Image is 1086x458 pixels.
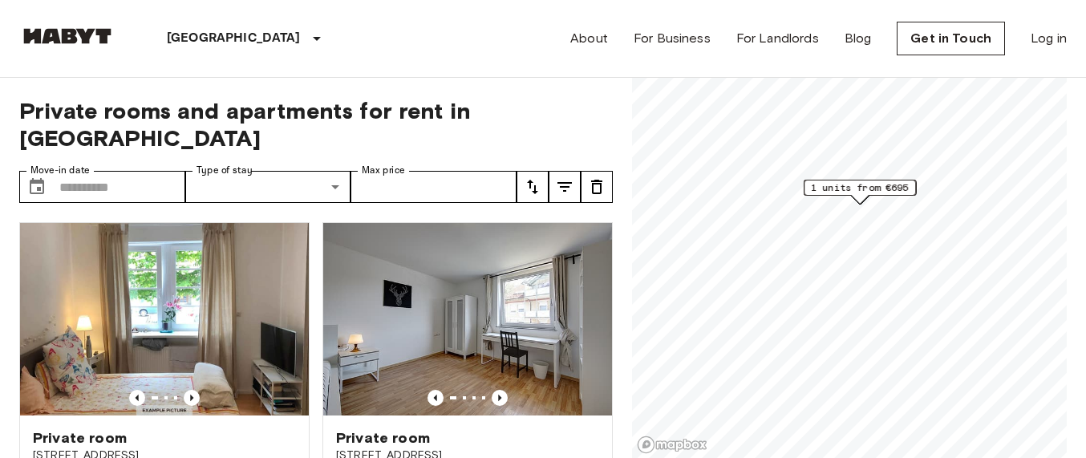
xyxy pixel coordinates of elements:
span: 1 units from €695 [811,180,909,195]
button: Previous image [184,390,200,406]
p: [GEOGRAPHIC_DATA] [167,29,301,48]
button: tune [549,171,581,203]
img: Habyt [19,28,115,44]
button: tune [581,171,613,203]
a: For Business [634,29,711,48]
a: Log in [1031,29,1067,48]
span: Private room [336,428,430,448]
img: Marketing picture of unit DE-09-017-01M [323,223,612,415]
label: Max price [362,164,405,177]
span: Private room [33,428,127,448]
a: For Landlords [736,29,819,48]
button: Previous image [129,390,145,406]
a: About [570,29,608,48]
button: Choose date [21,171,53,203]
button: tune [517,171,549,203]
label: Type of stay [197,164,253,177]
span: Private rooms and apartments for rent in [GEOGRAPHIC_DATA] [19,97,613,152]
button: Previous image [428,390,444,406]
a: Blog [845,29,872,48]
a: Mapbox logo [637,436,707,454]
div: Map marker [804,180,916,205]
a: Get in Touch [897,22,1005,55]
button: Previous image [492,390,508,406]
img: Marketing picture of unit DE-09-012-002-03HF [20,223,309,415]
label: Move-in date [30,164,90,177]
